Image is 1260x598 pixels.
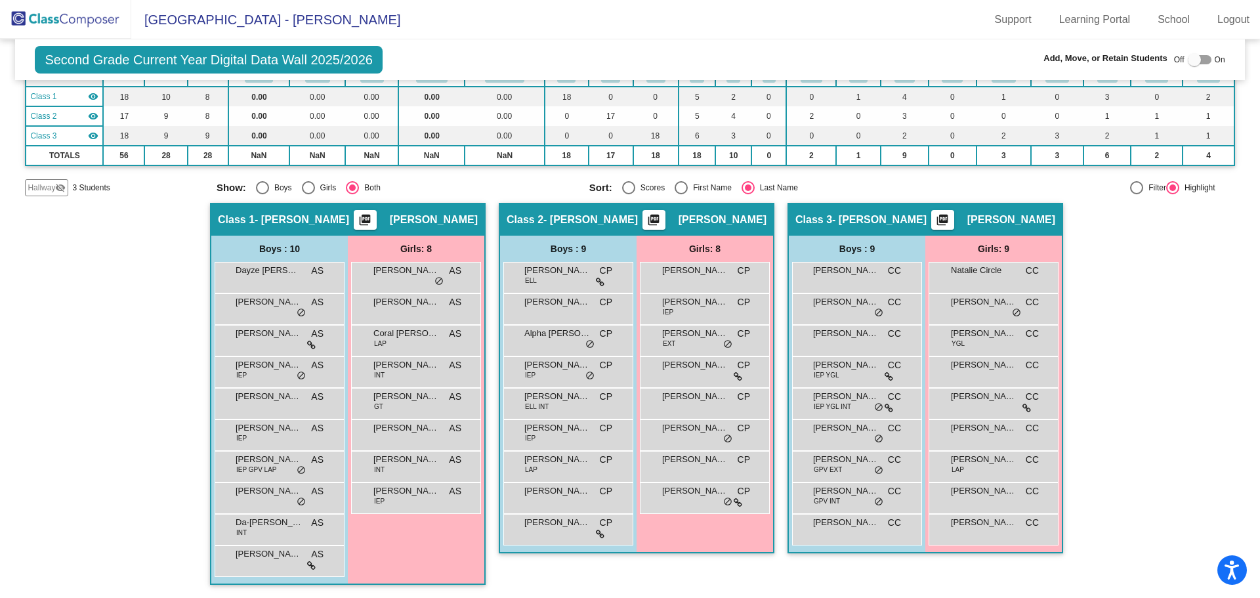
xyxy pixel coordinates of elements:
span: IEP YGL INT [814,402,851,412]
span: EXT [663,339,675,349]
td: 9 [144,106,187,126]
span: AS [311,264,324,278]
td: 56 [103,146,144,165]
span: CP [738,264,750,278]
span: [PERSON_NAME] [662,264,728,277]
span: [PERSON_NAME] [524,421,590,435]
span: [PERSON_NAME] [236,484,301,498]
td: Christel Pitner - Pitner [26,106,103,126]
span: AS [449,358,461,372]
mat-radio-group: Select an option [217,181,579,194]
span: Sort: [589,182,612,194]
td: NaN [465,146,544,165]
td: 18 [545,87,589,106]
td: 1 [976,87,1031,106]
span: AS [449,327,461,341]
span: [PERSON_NAME] [373,484,439,498]
td: 0 [751,87,786,106]
td: 1 [1131,106,1183,126]
td: 0 [633,106,679,126]
span: IEP [236,370,247,380]
span: IEP GPV LAP [236,465,277,475]
td: 0 [1031,106,1083,126]
span: CP [600,421,612,435]
span: IEP [663,307,673,317]
div: Filter [1143,182,1166,194]
span: AS [311,516,324,530]
span: Hallway [28,182,55,194]
td: 0.00 [228,106,290,126]
span: [PERSON_NAME] [373,421,439,435]
span: CC [888,264,901,278]
span: Class 2 [507,213,543,226]
td: 6 [679,126,716,146]
td: 9 [881,146,928,165]
td: 2 [1183,87,1234,106]
span: ELL [525,276,537,286]
span: [PERSON_NAME]'[PERSON_NAME] [236,295,301,309]
div: Girls [315,182,337,194]
td: 10 [715,146,751,165]
div: Girls: 8 [637,236,773,262]
span: CP [738,327,750,341]
span: CC [1026,453,1039,467]
div: Boys : 9 [789,236,925,262]
span: CC [1026,516,1039,530]
td: 8 [188,87,228,106]
td: 17 [103,106,144,126]
mat-icon: visibility [88,111,98,121]
span: [PERSON_NAME] [951,453,1017,466]
span: [PERSON_NAME] [951,327,1017,340]
span: [PERSON_NAME] [PERSON_NAME] [662,421,728,435]
span: do_not_disturb_alt [297,308,306,318]
span: [PERSON_NAME] [524,484,590,498]
a: Logout [1207,9,1260,30]
td: NaN [345,146,398,165]
td: 0.00 [289,126,345,146]
span: AS [311,390,324,404]
span: Class 1 [218,213,255,226]
span: - [PERSON_NAME] [832,213,927,226]
div: First Name [688,182,732,194]
td: 2 [1083,126,1131,146]
td: 0 [929,106,977,126]
td: 18 [103,126,144,146]
span: AS [311,453,324,467]
span: YGL [952,339,965,349]
span: [PERSON_NAME] [967,213,1055,226]
span: do_not_disturb_alt [1012,308,1021,318]
td: 0.00 [289,87,345,106]
span: AS [311,484,324,498]
span: CP [738,358,750,372]
td: 18 [545,146,589,165]
button: Print Students Details [642,210,665,230]
td: 1 [1083,106,1131,126]
span: LAP [952,465,964,475]
span: do_not_disturb_alt [874,465,883,476]
button: Print Students Details [931,210,954,230]
button: Print Students Details [354,210,377,230]
span: CC [888,390,901,404]
span: [PERSON_NAME] [813,453,879,466]
td: 18 [103,87,144,106]
td: 0 [786,87,836,106]
span: [PERSON_NAME] [PERSON_NAME] [813,264,879,277]
span: [PERSON_NAME] [951,358,1017,372]
span: CC [1026,358,1039,372]
td: 28 [144,146,187,165]
span: CP [600,453,612,467]
span: [PERSON_NAME] [373,264,439,277]
td: 28 [188,146,228,165]
span: [PERSON_NAME] [373,295,439,309]
div: Boys : 10 [211,236,348,262]
mat-icon: visibility_off [55,182,66,193]
span: Off [1174,54,1185,66]
td: 0 [589,126,633,146]
span: AS [449,421,461,435]
td: 10 [144,87,187,106]
td: 0 [751,106,786,126]
td: 0 [545,106,589,126]
span: IEP [525,370,535,380]
td: 1 [1183,126,1234,146]
span: [PERSON_NAME] [236,358,301,372]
